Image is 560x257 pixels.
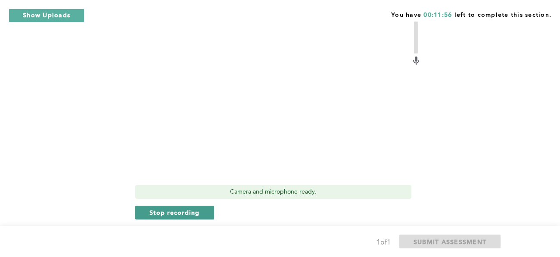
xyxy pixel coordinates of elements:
[135,185,411,199] div: Camera and microphone ready.
[399,235,501,248] button: SUBMIT ASSESSMENT
[9,9,84,22] button: Show Uploads
[149,208,200,216] span: Stop recording
[391,9,551,19] span: You have left to complete this section.
[414,238,486,246] span: SUBMIT ASSESSMENT
[135,206,214,219] button: Stop recording
[423,12,452,18] span: 00:11:56
[376,237,391,249] div: 1 of 1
